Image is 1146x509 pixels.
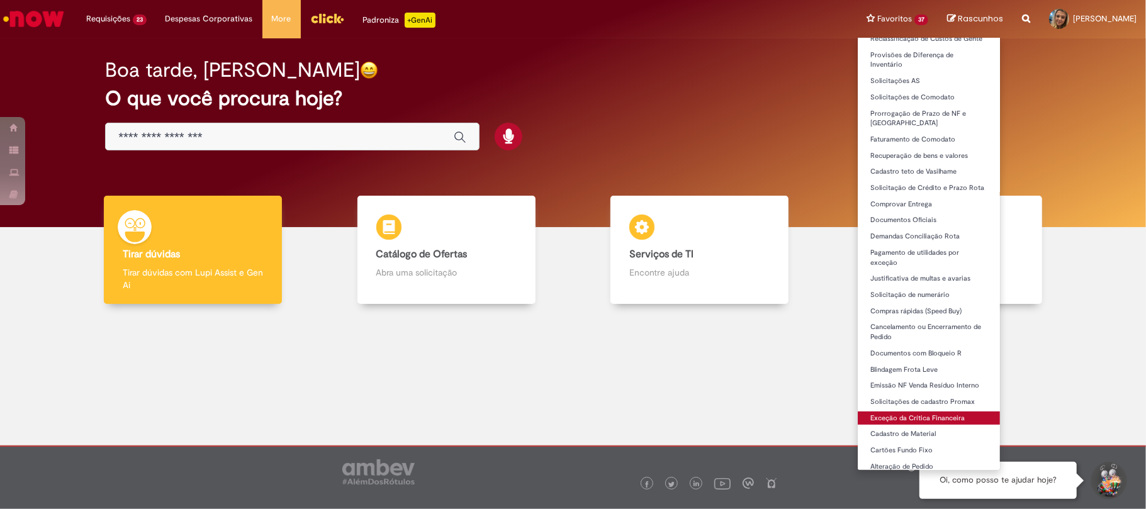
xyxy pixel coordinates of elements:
[360,61,378,79] img: happy-face.png
[86,13,130,25] span: Requisições
[858,91,1000,104] a: Solicitações de Comodato
[858,363,1000,377] a: Blindagem Frota Leve
[743,478,754,489] img: logo_footer_workplace.png
[1,6,66,31] img: ServiceNow
[858,246,1000,269] a: Pagamento de utilidades por exceção
[123,266,263,291] p: Tirar dúvidas com Lupi Assist e Gen Ai
[376,248,468,260] b: Catálogo de Ofertas
[342,459,415,484] img: logo_footer_ambev_rotulo_gray.png
[66,196,320,305] a: Tirar dúvidas Tirar dúvidas com Lupi Assist e Gen Ai
[858,32,1000,46] a: Reclassificação de Custos de Gente
[272,13,291,25] span: More
[105,59,360,81] h2: Boa tarde, [PERSON_NAME]
[133,14,147,25] span: 23
[858,107,1000,130] a: Prorrogação de Prazo de NF e [GEOGRAPHIC_DATA]
[858,213,1000,227] a: Documentos Oficiais
[320,196,573,305] a: Catálogo de Ofertas Abra uma solicitação
[858,411,1000,425] a: Exceção da Crítica Financeira
[105,87,1041,109] h2: O que você procura hoje?
[858,395,1000,409] a: Solicitações de cadastro Promax
[310,9,344,28] img: click_logo_yellow_360x200.png
[858,305,1000,318] a: Compras rápidas (Speed Buy)
[629,248,694,260] b: Serviços de TI
[166,13,253,25] span: Despesas Corporativas
[714,475,731,491] img: logo_footer_youtube.png
[858,74,1000,88] a: Solicitações AS
[573,196,827,305] a: Serviços de TI Encontre ajuda
[668,481,675,488] img: logo_footer_twitter.png
[858,444,1000,457] a: Cartões Fundo Fixo
[858,460,1000,474] a: Alteração de Pedido
[914,14,928,25] span: 37
[766,478,777,489] img: logo_footer_naosei.png
[644,481,650,488] img: logo_footer_facebook.png
[629,266,770,279] p: Encontre ajuda
[826,196,1080,305] a: Base de Conhecimento Consulte e aprenda
[858,427,1000,441] a: Cadastro de Material
[858,133,1000,147] a: Faturamento de Comodato
[858,379,1000,393] a: Emissão NF Venda Resíduo Interno
[958,13,1003,25] span: Rascunhos
[858,181,1000,195] a: Solicitação de Crédito e Prazo Rota
[376,266,517,279] p: Abra uma solicitação
[858,272,1000,286] a: Justificativa de multas e avarias
[1073,13,1137,24] span: [PERSON_NAME]
[877,13,912,25] span: Favoritos
[858,149,1000,163] a: Recuperação de bens e valores
[858,230,1000,243] a: Demandas Conciliação Rota
[123,248,180,260] b: Tirar dúvidas
[405,13,435,28] p: +GenAi
[858,288,1000,302] a: Solicitação de numerário
[858,48,1000,72] a: Provisões de Diferença de Inventário
[947,13,1003,25] a: Rascunhos
[919,462,1077,499] div: Oi, como posso te ajudar hoje?
[694,481,700,488] img: logo_footer_linkedin.png
[857,38,1001,471] ul: Favoritos
[1089,462,1127,500] button: Iniciar Conversa de Suporte
[858,165,1000,179] a: Cadastro teto de Vasilhame
[858,198,1000,211] a: Comprovar Entrega
[858,347,1000,361] a: Documentos com Bloqueio R
[858,320,1000,344] a: Cancelamento ou Encerramento de Pedido
[363,13,435,28] div: Padroniza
